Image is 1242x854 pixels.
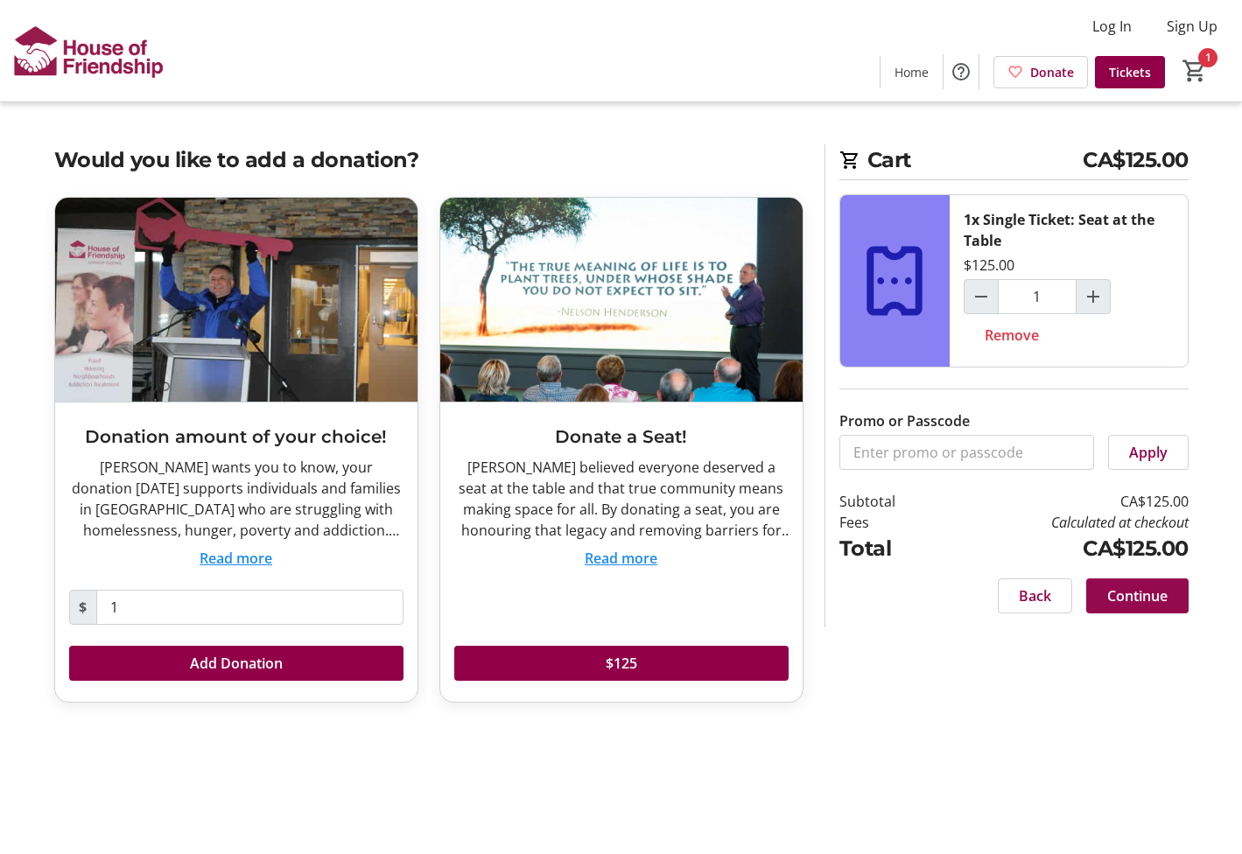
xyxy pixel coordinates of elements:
[1095,56,1165,88] a: Tickets
[1083,144,1189,176] span: CA$125.00
[998,279,1077,314] input: Single Ticket: Seat at the Table Quantity
[964,209,1174,251] div: 1x Single Ticket: Seat at the Table
[96,590,403,625] input: Donation Amount
[1153,12,1231,40] button: Sign Up
[964,318,1060,353] button: Remove
[944,54,979,89] button: Help
[606,653,637,674] span: $125
[1078,12,1146,40] button: Log In
[985,325,1039,346] span: Remove
[1092,16,1132,37] span: Log In
[11,7,166,94] img: House of Friendship's Logo
[454,457,789,541] div: [PERSON_NAME] believed everyone deserved a seat at the table and that true community means making...
[964,255,1014,276] div: $125.00
[54,144,803,176] h2: Would you like to add a donation?
[1030,63,1074,81] span: Donate
[839,144,1189,180] h2: Cart
[839,491,941,512] td: Subtotal
[881,56,943,88] a: Home
[1167,16,1217,37] span: Sign Up
[454,646,789,681] button: $125
[69,423,403,450] h3: Donation amount of your choice!
[1019,585,1051,606] span: Back
[200,548,272,569] button: Read more
[440,198,803,402] img: Donate a Seat!
[940,533,1188,564] td: CA$125.00
[839,435,1094,470] input: Enter promo or passcode
[1129,442,1168,463] span: Apply
[1086,578,1189,613] button: Continue
[839,533,941,564] td: Total
[55,198,418,402] img: Donation amount of your choice!
[1179,55,1210,87] button: Cart
[940,512,1188,533] td: Calculated at checkout
[993,56,1088,88] a: Donate
[940,491,1188,512] td: CA$125.00
[965,280,998,313] button: Decrement by one
[454,423,789,450] h3: Donate a Seat!
[69,646,403,681] button: Add Donation
[839,512,941,533] td: Fees
[69,590,97,625] span: $
[69,457,403,541] div: [PERSON_NAME] wants you to know, your donation [DATE] supports individuals and families in [GEOGR...
[190,653,283,674] span: Add Donation
[1077,280,1110,313] button: Increment by one
[1109,63,1151,81] span: Tickets
[895,63,929,81] span: Home
[1107,585,1168,606] span: Continue
[998,578,1072,613] button: Back
[585,548,657,569] button: Read more
[1108,435,1189,470] button: Apply
[839,410,970,431] label: Promo or Passcode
